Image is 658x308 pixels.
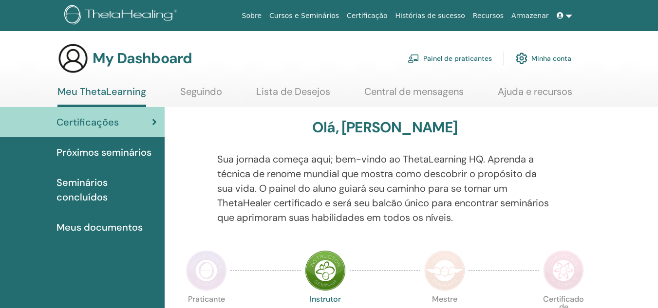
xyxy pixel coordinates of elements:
[217,152,553,225] p: Sua jornada começa aqui; bem-vindo ao ThetaLearning HQ. Aprenda a técnica de renome mundial que m...
[238,7,265,25] a: Sobre
[516,50,527,67] img: cog.svg
[305,250,346,291] img: Instructor
[312,119,458,136] h3: Olá, [PERSON_NAME]
[343,7,391,25] a: Certificação
[516,48,571,69] a: Minha conta
[364,86,464,105] a: Central de mensagens
[392,7,469,25] a: Histórias de sucesso
[93,50,192,67] h3: My Dashboard
[56,175,157,204] span: Seminários concluídos
[56,145,151,160] span: Próximos seminários
[543,250,584,291] img: Certificate of Science
[180,86,222,105] a: Seguindo
[469,7,508,25] a: Recursos
[57,43,89,74] img: generic-user-icon.jpg
[408,48,492,69] a: Painel de praticantes
[186,250,227,291] img: Practitioner
[408,54,419,63] img: chalkboard-teacher.svg
[57,86,146,107] a: Meu ThetaLearning
[256,86,330,105] a: Lista de Desejos
[508,7,552,25] a: Armazenar
[498,86,572,105] a: Ajuda e recursos
[424,250,465,291] img: Master
[265,7,343,25] a: Cursos e Seminários
[56,220,143,235] span: Meus documentos
[64,5,181,27] img: logo.png
[56,115,119,129] span: Certificações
